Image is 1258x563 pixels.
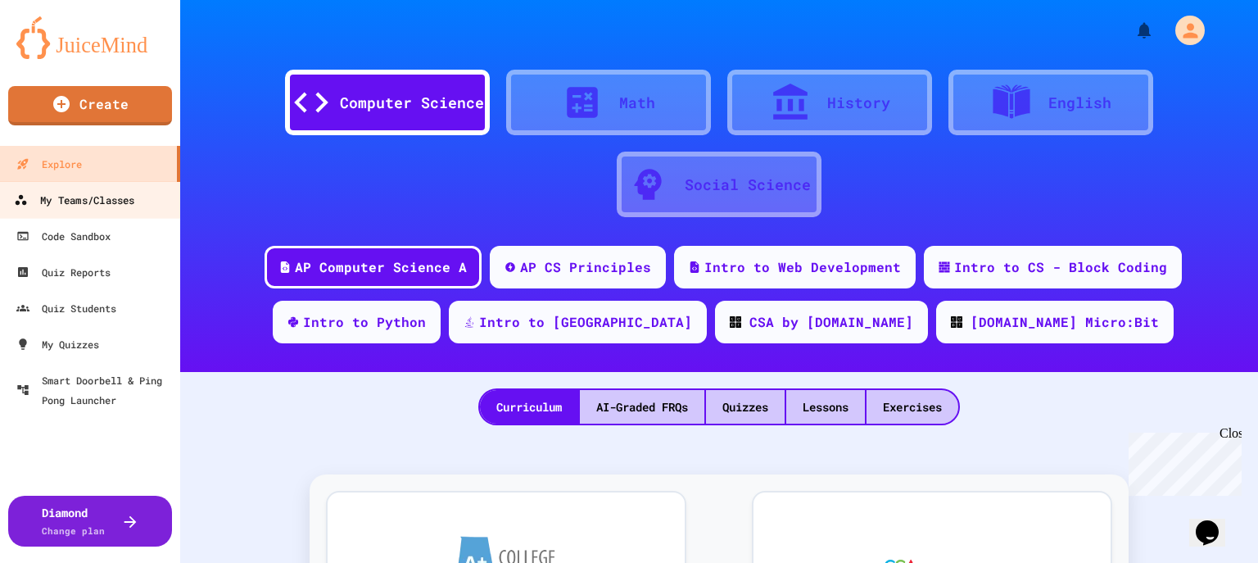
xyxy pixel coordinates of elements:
[16,226,111,246] div: Code Sandbox
[8,496,172,547] button: DiamondChange plan
[480,390,578,424] div: Curriculum
[7,7,113,104] div: Chat with us now!Close
[827,92,890,114] div: History
[1104,16,1158,44] div: My Notifications
[14,190,134,211] div: My Teams/Classes
[42,504,105,538] div: Diamond
[1048,92,1111,114] div: English
[786,390,865,424] div: Lessons
[1189,497,1242,547] iframe: chat widget
[16,370,174,410] div: Smart Doorbell & Ping Pong Launcher
[704,257,901,277] div: Intro to Web Development
[1122,426,1242,496] iframe: chat widget
[520,257,651,277] div: AP CS Principles
[16,16,164,59] img: logo-orange.svg
[971,312,1159,332] div: [DOMAIN_NAME] Micro:Bit
[479,312,692,332] div: Intro to [GEOGRAPHIC_DATA]
[16,334,99,354] div: My Quizzes
[954,257,1167,277] div: Intro to CS - Block Coding
[580,390,704,424] div: AI-Graded FRQs
[685,174,811,196] div: Social Science
[16,154,82,174] div: Explore
[730,316,741,328] img: CODE_logo_RGB.png
[16,298,116,318] div: Quiz Students
[1158,11,1209,49] div: My Account
[619,92,655,114] div: Math
[16,262,111,282] div: Quiz Reports
[340,92,484,114] div: Computer Science
[295,257,467,277] div: AP Computer Science A
[706,390,785,424] div: Quizzes
[8,86,172,125] a: Create
[42,524,105,537] span: Change plan
[951,316,962,328] img: CODE_logo_RGB.png
[303,312,426,332] div: Intro to Python
[749,312,913,332] div: CSA by [DOMAIN_NAME]
[867,390,958,424] div: Exercises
